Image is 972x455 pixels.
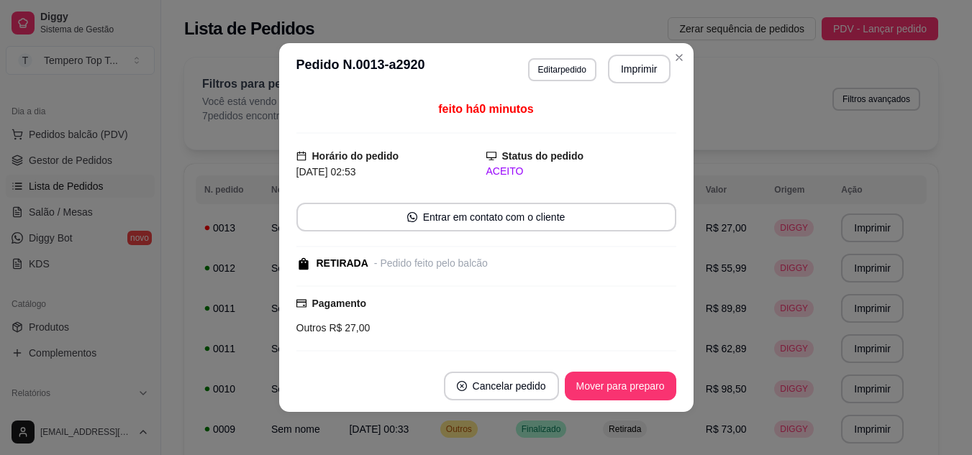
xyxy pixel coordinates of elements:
span: R$ 27,00 [327,322,371,334]
div: ACEITO [486,164,676,179]
span: credit-card [296,298,306,308]
span: calendar [296,151,306,161]
button: close-circleCancelar pedido [444,372,559,400]
strong: Pagamento [312,298,366,309]
span: [DATE] 02:53 [296,166,356,178]
span: close-circle [457,381,467,391]
div: RETIRADA [317,256,368,271]
button: Mover para preparo [565,372,676,400]
button: Editarpedido [528,58,596,81]
span: Outros [296,322,327,334]
h3: Pedido N. 0013-a2920 [296,55,425,83]
button: Close [668,46,691,69]
span: desktop [486,151,496,161]
button: whats-appEntrar em contato com o cliente [296,203,676,231]
button: Imprimir [608,55,671,83]
span: whats-app [407,212,417,222]
div: - Pedido feito pelo balcão [374,256,488,271]
strong: Horário do pedido [312,150,399,162]
span: feito há 0 minutos [438,103,533,115]
strong: Status do pedido [502,150,584,162]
